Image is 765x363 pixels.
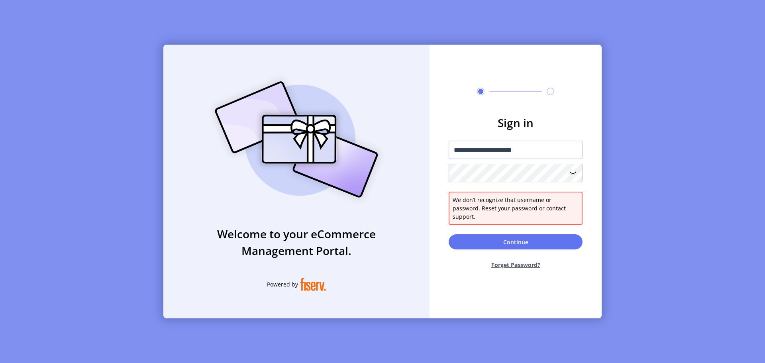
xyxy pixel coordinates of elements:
button: Forget Password? [449,254,583,275]
h3: Welcome to your eCommerce Management Portal. [163,226,430,259]
h3: Sign in [449,114,583,131]
img: card_Illustration.svg [203,73,390,206]
span: We don’t recognize that username or password. Reset your password or contact support. [453,196,579,221]
button: Continue [449,234,583,249]
span: Powered by [267,280,298,288]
